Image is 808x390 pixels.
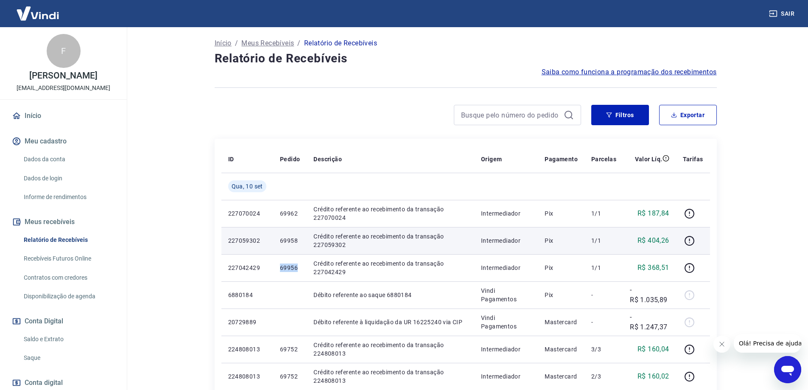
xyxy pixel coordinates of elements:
[280,372,300,381] p: 69752
[47,34,81,68] div: F
[10,213,117,231] button: Meus recebíveis
[228,318,266,326] p: 20729889
[20,269,117,286] a: Contratos com credores
[637,263,669,273] p: R$ 368,51
[10,0,65,26] img: Vindi
[313,368,467,385] p: Crédito referente ao recebimento da transação 224808013
[545,236,578,245] p: Pix
[313,205,467,222] p: Crédito referente ao recebimento da transação 227070024
[20,331,117,348] a: Saldo e Extrato
[280,236,300,245] p: 69958
[10,107,117,125] a: Início
[29,71,97,80] p: [PERSON_NAME]
[228,291,266,299] p: 6880184
[637,344,669,354] p: R$ 160,04
[481,236,531,245] p: Intermediador
[591,209,616,218] p: 1/1
[215,50,717,67] h4: Relatório de Recebíveis
[280,345,300,354] p: 69752
[630,285,669,305] p: -R$ 1.035,89
[228,155,234,163] p: ID
[17,84,110,93] p: [EMAIL_ADDRESS][DOMAIN_NAME]
[630,312,669,332] p: -R$ 1.247,37
[481,345,531,354] p: Intermediador
[313,341,467,358] p: Crédito referente ao recebimento da transação 224808013
[545,291,578,299] p: Pix
[683,155,703,163] p: Tarifas
[10,312,117,331] button: Conta Digital
[313,291,467,299] p: Débito referente ao saque 6880184
[591,105,649,125] button: Filtros
[297,38,300,48] p: /
[313,318,467,326] p: Débito referente à liquidação da UR 16225240 via CIP
[591,318,616,326] p: -
[20,188,117,206] a: Informe de rendimentos
[10,132,117,151] button: Meu cadastro
[659,105,717,125] button: Exportar
[280,209,300,218] p: 69962
[774,356,801,383] iframe: Botão para abrir a janela de mensagens
[591,291,616,299] p: -
[232,182,263,191] span: Qua, 10 set
[481,155,502,163] p: Origem
[20,349,117,367] a: Saque
[591,155,616,163] p: Parcelas
[228,372,266,381] p: 224808013
[734,334,801,353] iframe: Mensagem da empresa
[228,236,266,245] p: 227059302
[5,6,71,13] span: Olá! Precisa de ajuda?
[20,170,117,187] a: Dados de login
[591,345,616,354] p: 3/3
[20,151,117,168] a: Dados da conta
[241,38,294,48] a: Meus Recebíveis
[545,264,578,272] p: Pix
[25,377,63,389] span: Conta digital
[637,236,669,246] p: R$ 404,26
[313,155,342,163] p: Descrição
[767,6,798,22] button: Sair
[215,38,232,48] a: Início
[637,371,669,382] p: R$ 160,02
[545,155,578,163] p: Pagamento
[481,286,531,303] p: Vindi Pagamentos
[461,109,560,121] input: Busque pelo número do pedido
[20,288,117,305] a: Disponibilização de agenda
[481,314,531,331] p: Vindi Pagamentos
[713,336,730,353] iframe: Fechar mensagem
[591,236,616,245] p: 1/1
[635,155,663,163] p: Valor Líq.
[313,259,467,276] p: Crédito referente ao recebimento da transação 227042429
[637,208,669,219] p: R$ 187,84
[235,38,238,48] p: /
[20,231,117,249] a: Relatório de Recebíveis
[228,209,266,218] p: 227070024
[545,318,578,326] p: Mastercard
[280,155,300,163] p: Pedido
[228,264,266,272] p: 227042429
[545,209,578,218] p: Pix
[591,372,616,381] p: 2/3
[481,264,531,272] p: Intermediador
[313,232,467,249] p: Crédito referente ao recebimento da transação 227059302
[545,372,578,381] p: Mastercard
[228,345,266,354] p: 224808013
[542,67,717,77] a: Saiba como funciona a programação dos recebimentos
[280,264,300,272] p: 69956
[304,38,377,48] p: Relatório de Recebíveis
[20,250,117,267] a: Recebíveis Futuros Online
[481,209,531,218] p: Intermediador
[545,345,578,354] p: Mastercard
[481,372,531,381] p: Intermediador
[591,264,616,272] p: 1/1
